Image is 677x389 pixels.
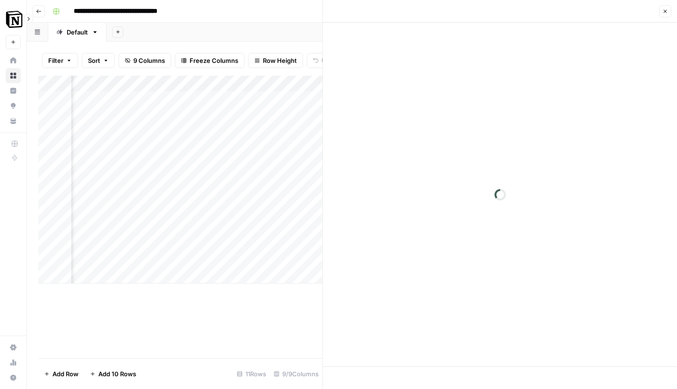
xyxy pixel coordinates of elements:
span: Add Row [52,369,78,379]
a: Opportunities [6,98,21,113]
a: Settings [6,340,21,355]
button: Filter [42,53,78,68]
span: Freeze Columns [190,56,238,65]
a: Browse [6,68,21,83]
button: Sort [82,53,115,68]
a: Default [48,23,106,42]
button: 9 Columns [119,53,171,68]
button: Add 10 Rows [84,366,142,381]
span: Add 10 Rows [98,369,136,379]
img: Notion Logo [6,11,23,28]
span: Sort [88,56,100,65]
a: Your Data [6,113,21,129]
a: Usage [6,355,21,370]
span: Filter [48,56,63,65]
a: Insights [6,83,21,98]
button: Row Height [248,53,303,68]
a: Home [6,53,21,68]
button: Workspace: Notion [6,8,21,31]
button: Add Row [38,366,84,381]
div: Default [67,27,88,37]
span: 9 Columns [133,56,165,65]
button: Undo [307,53,344,68]
span: Row Height [263,56,297,65]
div: 11 Rows [233,366,270,381]
button: Help + Support [6,370,21,385]
div: 9/9 Columns [270,366,322,381]
button: Freeze Columns [175,53,244,68]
